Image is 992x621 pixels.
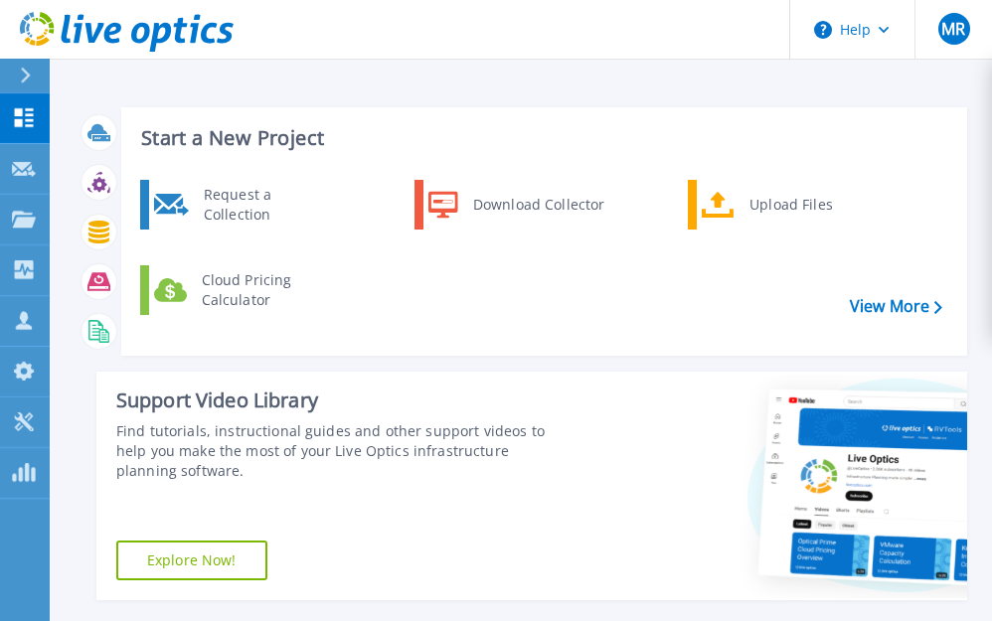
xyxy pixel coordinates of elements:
[463,185,613,225] div: Download Collector
[116,388,565,413] div: Support Video Library
[116,541,267,580] a: Explore Now!
[141,127,941,149] h3: Start a New Project
[850,297,942,316] a: View More
[116,421,565,481] div: Find tutorials, instructional guides and other support videos to help you make the most of your L...
[941,21,965,37] span: MR
[414,180,618,230] a: Download Collector
[140,180,344,230] a: Request a Collection
[740,185,887,225] div: Upload Files
[140,265,344,315] a: Cloud Pricing Calculator
[192,270,339,310] div: Cloud Pricing Calculator
[688,180,892,230] a: Upload Files
[194,185,339,225] div: Request a Collection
